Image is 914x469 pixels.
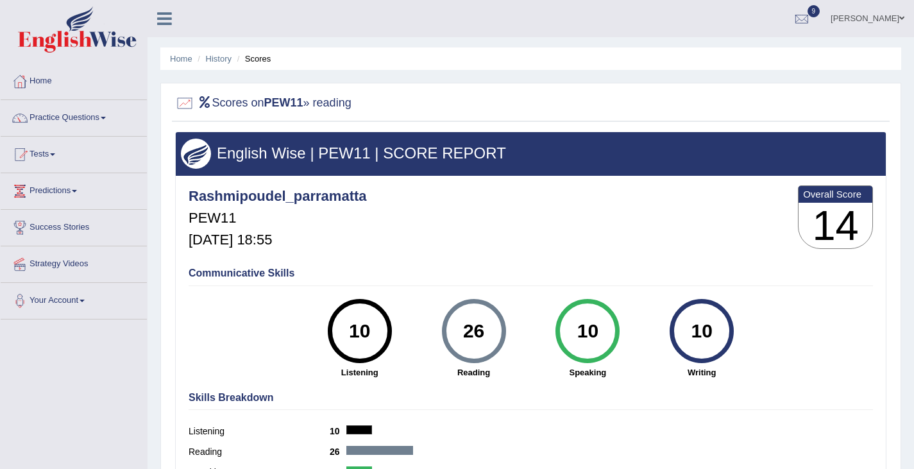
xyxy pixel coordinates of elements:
[189,268,873,279] h4: Communicative Skills
[1,246,147,278] a: Strategy Videos
[206,54,232,64] a: History
[537,366,638,379] strong: Speaking
[181,145,881,162] h3: English Wise | PEW11 | SCORE REPORT
[808,5,820,17] span: 9
[189,445,330,459] label: Reading
[336,304,383,358] div: 10
[1,283,147,315] a: Your Account
[1,137,147,169] a: Tests
[264,96,303,109] b: PEW11
[799,203,872,249] h3: 14
[234,53,271,65] li: Scores
[170,54,192,64] a: Home
[651,366,752,379] strong: Writing
[189,210,367,226] h5: PEW11
[1,64,147,96] a: Home
[189,425,330,438] label: Listening
[1,100,147,132] a: Practice Questions
[1,173,147,205] a: Predictions
[330,426,346,436] b: 10
[189,232,367,248] h5: [DATE] 18:55
[423,366,525,379] strong: Reading
[679,304,725,358] div: 10
[189,189,367,204] h4: Rashmipoudel_parramatta
[803,189,868,200] b: Overall Score
[564,304,611,358] div: 10
[175,94,351,113] h2: Scores on » reading
[181,139,211,169] img: wings.png
[1,210,147,242] a: Success Stories
[309,366,410,379] strong: Listening
[330,447,346,457] b: 26
[189,392,873,404] h4: Skills Breakdown
[450,304,497,358] div: 26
